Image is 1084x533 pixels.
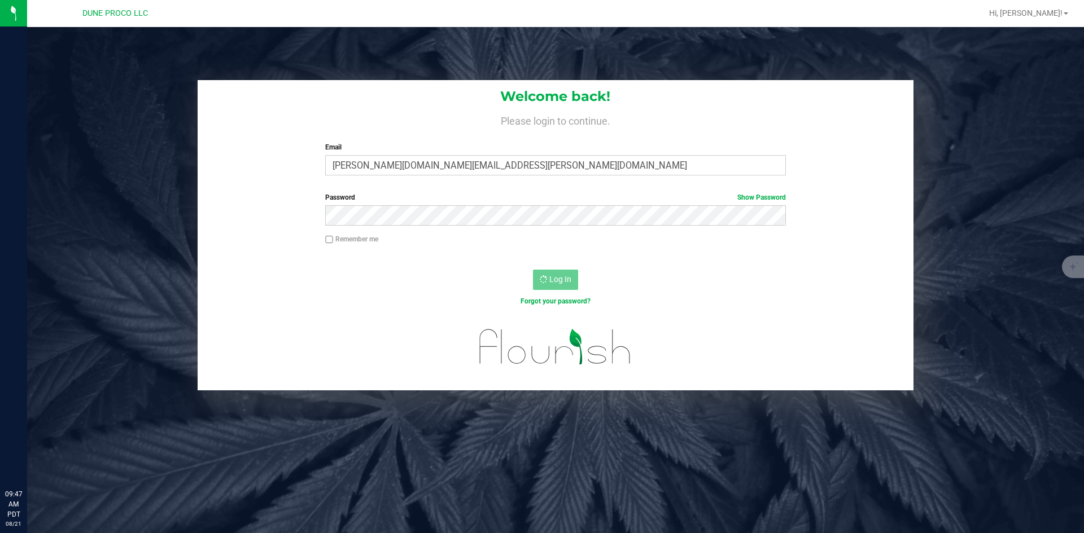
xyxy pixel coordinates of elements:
[198,113,913,126] h4: Please login to continue.
[533,270,578,290] button: Log In
[5,489,22,519] p: 09:47 AM PDT
[325,142,785,152] label: Email
[989,8,1063,17] span: Hi, [PERSON_NAME]!
[325,236,333,244] input: Remember me
[737,193,786,201] a: Show Password
[325,193,355,201] span: Password
[325,234,378,244] label: Remember me
[549,275,571,284] span: Log In
[521,297,591,305] a: Forgot your password?
[466,318,645,376] img: flourish_logo.svg
[198,89,913,104] h1: Welcome back!
[5,519,22,528] p: 08/21
[82,8,148,18] span: DUNE PROCO LLC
